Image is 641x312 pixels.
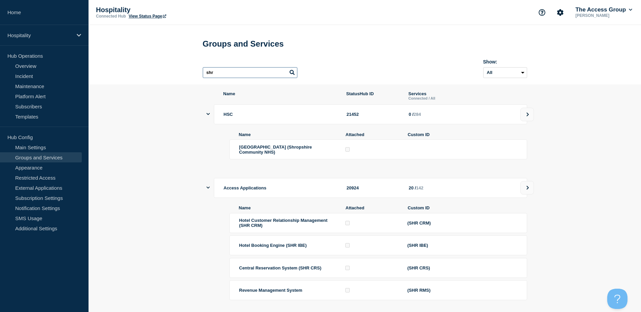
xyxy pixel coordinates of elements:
[409,96,518,100] p: Connected / All
[224,112,233,117] span: HSC
[239,218,327,228] span: Hotel Customer Relationship Management (SHR CRM)
[239,132,338,137] span: Name
[206,178,210,198] button: showServices
[239,205,338,210] span: Name
[347,112,401,117] div: 21452
[408,288,517,293] div: (SHR RMS)
[483,59,527,64] div: Show:
[408,220,517,226] div: (SHR CRM)
[416,185,423,190] span: 142
[239,265,321,270] span: Central Reservation System (SHR CRS)
[96,14,126,19] p: Connected Hub
[414,112,421,117] span: 284
[224,185,267,190] span: Access Applications
[239,243,307,248] span: Hotel Booking Engine (SHR IBE)
[346,205,400,210] span: Attached
[607,289,627,309] iframe: Help Scout Beacon - Open
[408,205,518,210] span: Custom ID
[203,67,297,78] input: Search services and groups
[409,185,416,190] span: 20 /
[347,185,401,190] div: 20924
[408,243,517,248] div: (SHR IBE)
[409,91,518,96] p: Services
[346,91,400,100] span: StatusHub ID
[203,39,527,49] h1: Groups and Services
[346,132,400,137] span: Attached
[223,91,338,100] span: Name
[408,265,517,270] div: (SHR CRS)
[7,32,72,38] p: Hospitality
[129,14,166,19] a: View Status Page
[535,5,549,20] button: Support
[408,132,518,137] span: Custom ID
[553,5,567,20] button: Account settings
[483,67,527,78] select: Archived
[574,13,634,18] p: [PERSON_NAME]
[239,145,312,155] span: [GEOGRAPHIC_DATA] (Shropshire Community NHS)
[96,6,231,14] p: Hospitality
[206,104,210,124] button: showServices
[239,288,302,293] span: Revenue Management System
[409,112,414,117] span: 0 /
[574,6,634,13] button: The Access Group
